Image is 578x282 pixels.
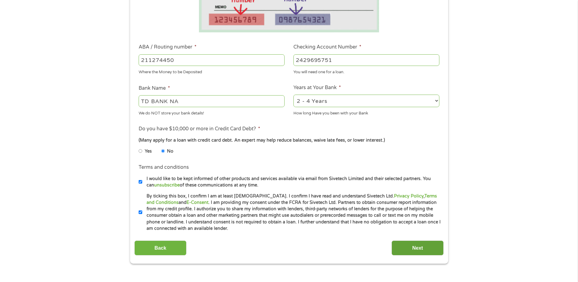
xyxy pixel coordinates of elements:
label: Do you have $10,000 or more in Credit Card Debt? [139,126,260,132]
div: You will need one for a loan. [293,67,439,75]
a: unsubscribe [154,183,180,188]
label: Years at Your Bank [293,85,341,91]
label: No [167,148,173,155]
a: Privacy Policy [394,193,424,199]
div: How long Have you been with your Bank [293,108,439,116]
input: 263177916 [139,54,285,66]
label: Yes [145,148,152,155]
input: 345634636 [293,54,439,66]
input: Next [392,240,444,255]
label: By ticking this box, I confirm I am at least [DEMOGRAPHIC_DATA]. I confirm I have read and unders... [142,193,441,232]
a: Terms and Conditions [147,193,437,205]
label: Terms and conditions [139,164,189,171]
label: Checking Account Number [293,44,361,50]
a: E-Consent [186,200,208,205]
div: (Many apply for a loan with credit card debt. An expert may help reduce balances, waive late fees... [139,137,439,144]
label: ABA / Routing number [139,44,197,50]
div: Where the Money to be Deposited [139,67,285,75]
input: Back [134,240,186,255]
label: I would like to be kept informed of other products and services available via email from Sivetech... [142,175,441,189]
div: We do NOT store your bank details! [139,108,285,116]
label: Bank Name [139,85,170,92]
